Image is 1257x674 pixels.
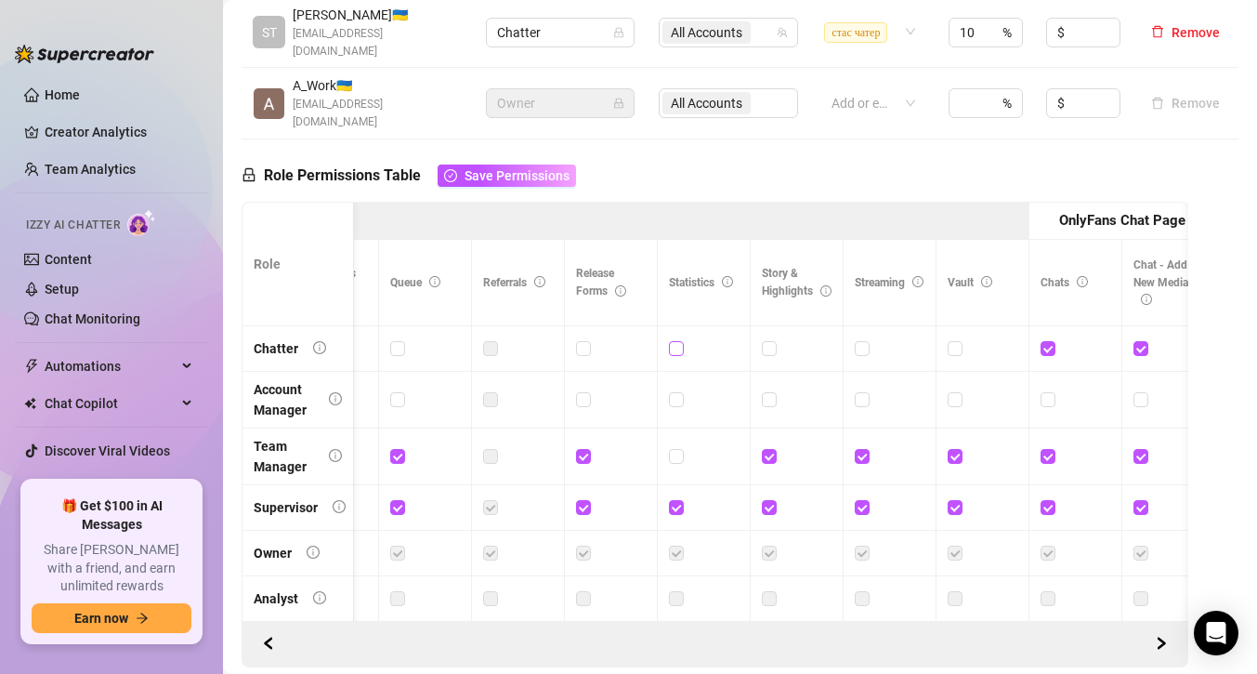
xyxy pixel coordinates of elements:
span: All Accounts [662,21,751,44]
span: arrow-right [136,612,149,625]
span: info-circle [329,449,342,462]
th: Role [242,203,354,326]
span: info-circle [912,276,923,287]
span: info-circle [313,591,326,604]
strong: OnlyFans Chat Page [1059,212,1185,229]
span: Save Permissions [465,168,570,183]
span: info-circle [722,276,733,287]
img: logo-BBDzfeDw.svg [15,45,154,63]
span: стас чатер [824,22,887,43]
a: Discover Viral Videos [45,443,170,458]
button: Scroll Backward [1146,629,1176,659]
a: Team Analytics [45,162,136,177]
span: 🎁 Get $100 in AI Messages [32,497,191,534]
span: Story & Highlights [762,267,831,297]
a: Home [45,87,80,102]
span: Automations [45,351,177,381]
span: check-circle [444,169,457,182]
span: info-circle [981,276,992,287]
div: Account Manager [254,379,314,420]
button: Earn nowarrow-right [32,603,191,633]
div: Team Manager [254,436,314,477]
span: info-circle [307,546,320,559]
span: info-circle [333,500,346,513]
span: thunderbolt [24,359,39,374]
span: Chat Copilot [45,389,177,418]
span: Share [PERSON_NAME] with a friend, and earn unlimited rewards [32,541,191,596]
img: AI Chatter [127,209,156,236]
span: ST [262,22,277,43]
a: Content [45,252,92,267]
span: Chats [1041,276,1088,289]
span: A_Work 🇺🇦 [293,75,464,96]
div: Supervisor [254,497,318,518]
span: info-circle [329,392,342,405]
span: left [262,637,275,650]
h5: Role Permissions Table [242,165,576,187]
span: Chat - Add New Media [1133,258,1188,307]
span: lock [613,98,624,109]
img: Chat Copilot [24,397,36,410]
button: Save Permissions [438,165,576,187]
span: Owner [497,89,623,117]
span: team [777,27,788,38]
span: info-circle [534,276,545,287]
span: [EMAIL_ADDRESS][DOMAIN_NAME] [293,25,464,60]
span: Remove [1172,25,1220,40]
span: Referrals [483,276,545,289]
img: A_Work [254,88,284,119]
span: info-circle [1141,294,1152,305]
span: info-circle [820,285,831,297]
span: Izzy AI Chatter [26,217,120,234]
a: Creator Analytics [45,117,193,147]
span: Streaming [855,276,923,289]
span: info-circle [313,341,326,354]
span: All Accounts [671,22,742,43]
span: [EMAIL_ADDRESS][DOMAIN_NAME] [293,96,464,131]
span: Queue [390,276,440,289]
a: Setup [45,282,79,297]
div: Chatter [254,338,298,359]
div: Analyst [254,588,298,609]
span: delete [1151,25,1164,38]
span: info-circle [429,276,440,287]
span: Vault [948,276,992,289]
span: Earn now [74,611,128,626]
div: Owner [254,543,292,563]
span: lock [613,27,624,38]
a: Chat Monitoring [45,311,140,326]
span: Release Forms [576,267,626,297]
button: Remove [1144,92,1227,114]
span: Statistics [669,276,733,289]
span: lock [242,167,256,182]
span: Chatter [497,19,623,46]
span: right [1155,637,1168,650]
span: [PERSON_NAME] 🇺🇦 [293,5,464,25]
span: info-circle [1077,276,1088,287]
button: Scroll Forward [254,629,283,659]
div: Open Intercom Messenger [1194,611,1238,655]
button: Remove [1144,21,1227,44]
span: info-circle [615,285,626,297]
